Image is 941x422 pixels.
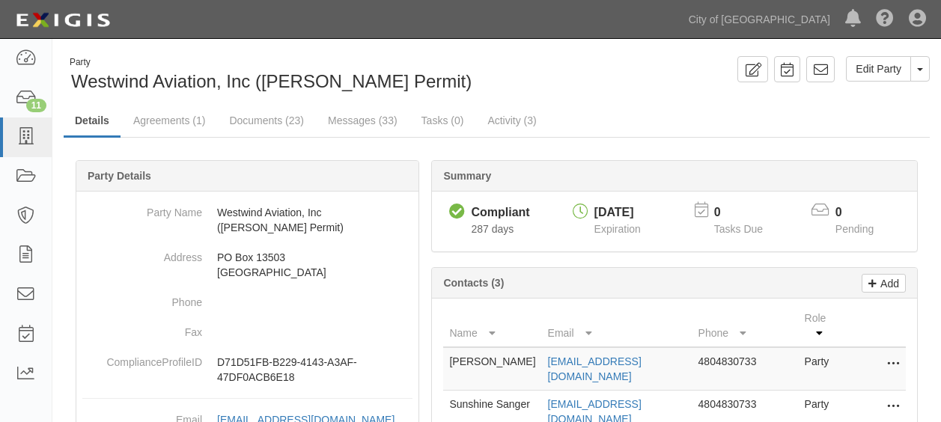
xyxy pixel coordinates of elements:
[443,347,541,391] td: [PERSON_NAME]
[26,99,46,112] div: 11
[714,204,782,221] p: 0
[64,56,486,94] div: Westwind Aviation, Inc (DV SASO Permit)
[862,274,906,293] a: Add
[471,204,529,221] div: Compliant
[410,105,475,135] a: Tasks (0)
[692,347,799,391] td: 4804830733
[799,305,846,347] th: Role
[82,198,202,220] dt: Party Name
[64,105,121,138] a: Details
[317,105,409,135] a: Messages (33)
[594,204,641,221] div: [DATE]
[449,204,465,220] i: Compliant
[443,170,491,182] b: Summary
[82,198,412,242] dd: Westwind Aviation, Inc ([PERSON_NAME] Permit)
[88,170,151,182] b: Party Details
[799,347,846,391] td: Party
[692,305,799,347] th: Phone
[217,355,412,385] p: D71D51FB-B229-4143-A3AF-47DF0ACB6E18
[714,223,763,235] span: Tasks Due
[594,223,641,235] span: Expiration
[681,4,838,34] a: City of [GEOGRAPHIC_DATA]
[82,242,202,265] dt: Address
[476,105,547,135] a: Activity (3)
[548,355,642,382] a: [EMAIL_ADDRESS][DOMAIN_NAME]
[70,56,472,69] div: Party
[846,56,911,82] a: Edit Party
[443,277,504,289] b: Contacts (3)
[82,347,202,370] dt: ComplianceProfileID
[71,71,472,91] span: Westwind Aviation, Inc ([PERSON_NAME] Permit)
[82,287,202,310] dt: Phone
[835,204,892,221] p: 0
[876,10,894,28] i: Help Center - Complianz
[11,7,115,34] img: logo-5460c22ac91f19d4615b14bd174203de0afe785f0fc80cf4dbbc73dc1793850b.png
[471,223,514,235] span: Since 12/31/2024
[542,305,692,347] th: Email
[218,105,315,135] a: Documents (23)
[82,317,202,340] dt: Fax
[835,223,874,235] span: Pending
[82,242,412,287] dd: PO Box 13503 [GEOGRAPHIC_DATA]
[877,275,899,292] p: Add
[122,105,216,135] a: Agreements (1)
[443,305,541,347] th: Name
